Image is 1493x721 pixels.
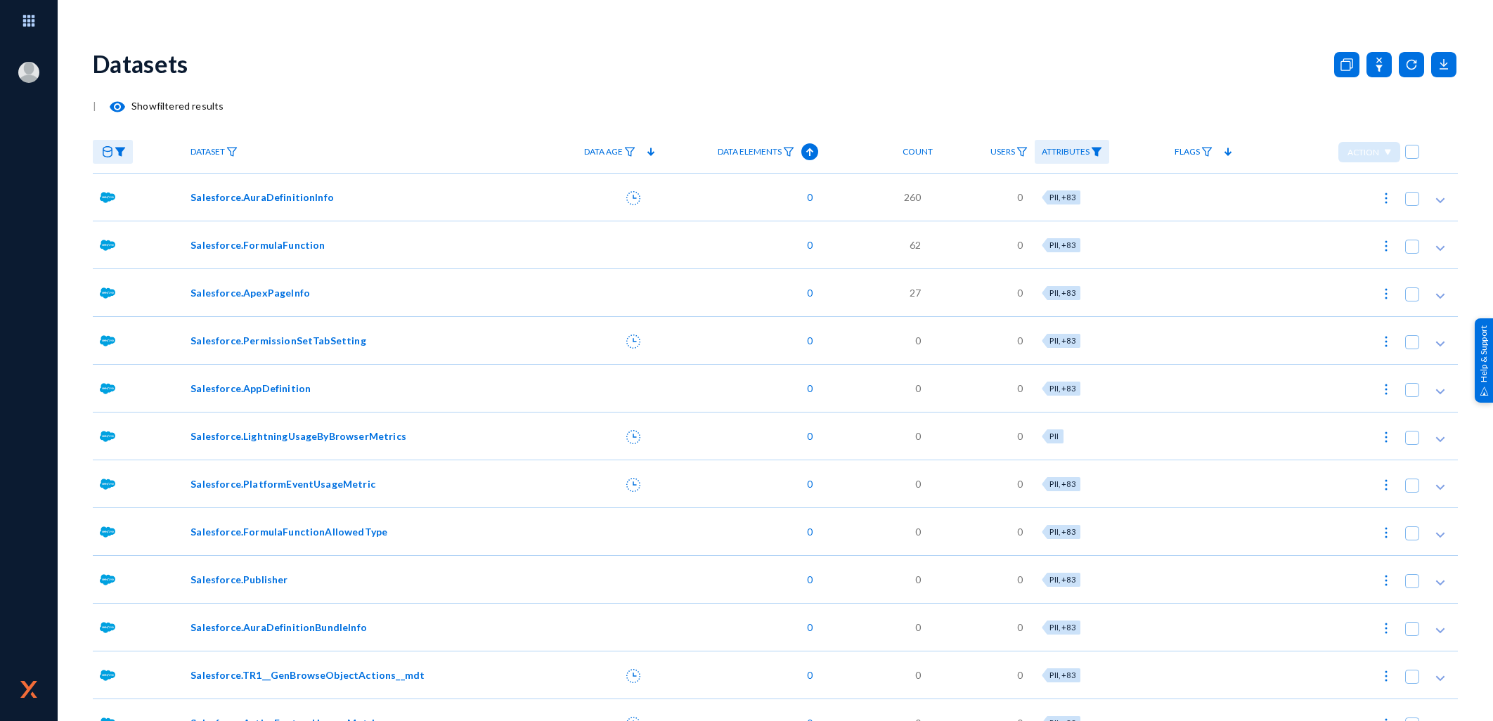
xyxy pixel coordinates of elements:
span: | [93,100,96,112]
img: icon-more.svg [1379,526,1393,540]
span: 0 [800,381,813,396]
span: PII, +83 [1049,527,1075,536]
img: icon-filter.svg [226,147,238,157]
span: Salesforce.AuraDefinitionInfo [190,190,334,204]
img: salesforce.png [100,190,115,205]
img: icon-more.svg [1379,621,1393,635]
span: Dataset [190,147,225,157]
span: 0 [800,476,813,491]
img: icon-filter-filled.svg [1091,147,1102,157]
span: 0 [915,620,921,635]
span: 62 [910,238,921,252]
span: 0 [1017,668,1023,682]
img: icon-more.svg [1379,334,1393,349]
span: Data Elements [718,147,782,157]
span: 0 [915,668,921,682]
img: salesforce.png [100,620,115,635]
img: icon-filter-filled.svg [115,147,126,157]
span: Attributes [1042,147,1090,157]
span: Salesforce.Publisher [190,572,287,587]
span: 0 [800,620,813,635]
span: PII, +83 [1049,193,1075,202]
img: icon-filter.svg [783,147,794,157]
span: 0 [1017,429,1023,443]
span: PII, +83 [1049,575,1075,584]
img: salesforce.png [100,572,115,587]
div: Help & Support [1475,318,1493,403]
img: salesforce.png [100,524,115,540]
span: Count [903,147,933,157]
img: icon-more.svg [1379,287,1393,301]
span: PII, +83 [1049,479,1075,488]
span: PII, +83 [1049,670,1075,680]
span: Show filtered results [96,100,224,112]
mat-icon: visibility [109,98,126,115]
span: PII, +83 [1049,288,1075,297]
img: icon-more.svg [1379,478,1393,492]
span: 0 [1017,572,1023,587]
a: Attributes [1035,140,1109,164]
span: 0 [800,429,813,443]
img: icon-more.svg [1379,430,1393,444]
img: salesforce.png [100,668,115,683]
span: 0 [915,381,921,396]
span: 0 [1017,620,1023,635]
span: Salesforce.AuraDefinitionBundleInfo [190,620,367,635]
span: PII, +83 [1049,240,1075,249]
img: icon-more.svg [1379,382,1393,396]
img: salesforce.png [100,476,115,492]
img: help_support.svg [1480,387,1489,396]
span: PII, +83 [1049,384,1075,393]
span: 0 [800,668,813,682]
img: icon-more.svg [1379,573,1393,587]
a: Data Age [577,140,642,164]
img: icon-more.svg [1379,669,1393,683]
span: 260 [904,190,921,204]
a: Users [983,140,1035,164]
img: icon-filter.svg [624,147,635,157]
span: 0 [915,476,921,491]
img: app launcher [8,6,50,36]
span: Data Age [584,147,623,157]
span: 0 [1017,524,1023,539]
span: 27 [910,285,921,300]
span: 0 [800,524,813,539]
span: Salesforce.ApexPageInfo [190,285,310,300]
div: Datasets [93,49,188,78]
span: 0 [800,190,813,204]
span: Salesforce.FormulaFunctionAllowedType [190,524,387,539]
img: icon-more.svg [1379,191,1393,205]
span: Salesforce.LightningUsageByBrowserMetrics [190,429,406,443]
span: 0 [915,524,921,539]
span: Salesforce.FormulaFunction [190,238,325,252]
span: Salesforce.PermissionSetTabSetting [190,333,366,348]
img: salesforce.png [100,238,115,253]
span: 0 [800,333,813,348]
img: blank-profile-picture.png [18,62,39,83]
span: 0 [800,285,813,300]
span: 0 [915,333,921,348]
span: 0 [800,572,813,587]
img: salesforce.png [100,381,115,396]
span: 0 [1017,476,1023,491]
span: PII [1049,431,1058,441]
span: PII, +83 [1049,336,1075,345]
span: PII, +83 [1049,623,1075,632]
span: Salesforce.AppDefinition [190,381,311,396]
img: salesforce.png [100,285,115,301]
img: icon-filter.svg [1201,147,1213,157]
span: 0 [1017,285,1023,300]
a: Dataset [183,140,245,164]
a: Flags [1168,140,1220,164]
span: 0 [800,238,813,252]
img: salesforce.png [100,429,115,444]
img: salesforce.png [100,333,115,349]
span: 0 [915,429,921,443]
a: Data Elements [711,140,801,164]
img: icon-more.svg [1379,239,1393,253]
span: Flags [1175,147,1200,157]
span: Salesforce.TR1__GenBrowseObjectActions__mdt [190,668,425,682]
span: 0 [1017,238,1023,252]
span: 0 [1017,190,1023,204]
span: 0 [915,572,921,587]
